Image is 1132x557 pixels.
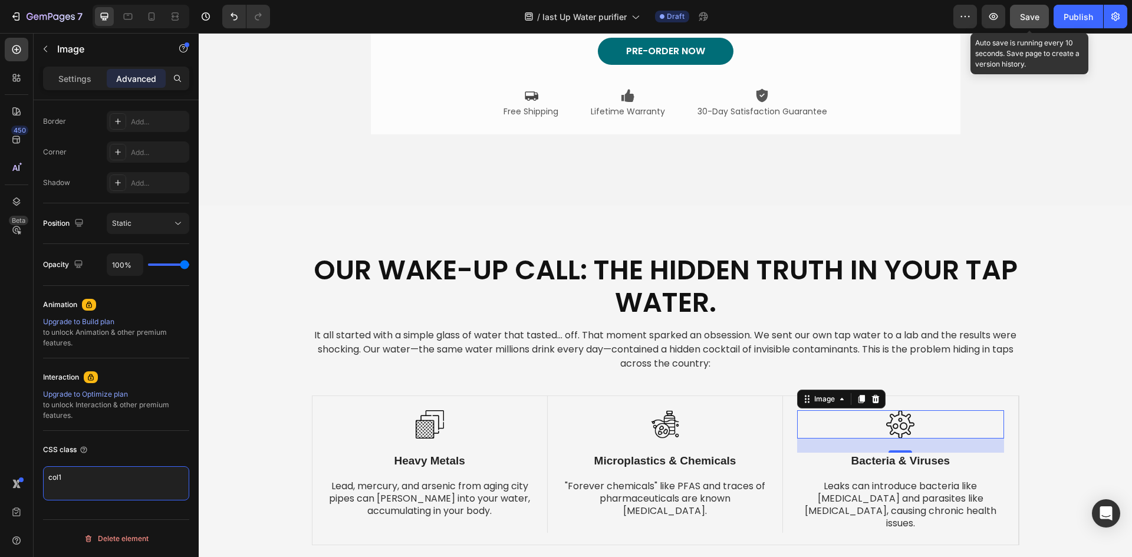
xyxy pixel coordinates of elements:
p: Lifetime Warranty [392,73,466,84]
div: Beta [9,216,28,225]
div: Undo/Redo [222,5,270,28]
button: Static [107,213,189,234]
p: Microplastics & Chemicals [364,421,568,436]
div: to unlock Interaction & other premium features. [43,389,189,421]
div: Open Intercom Messenger [1092,499,1120,528]
div: CSS class [43,444,88,455]
button: Publish [1054,5,1103,28]
button: 7 [5,5,88,28]
div: Delete element [84,532,149,546]
div: Border [43,116,66,127]
p: Free Shipping [305,73,360,84]
p: Lead, mercury, and arsenic from aging city pipes can [PERSON_NAME] into your water, accumulating ... [129,447,333,484]
p: Image [57,42,157,56]
p: "Forever chemicals" like PFAS and traces of pharmaceuticals are known [MEDICAL_DATA]. [364,447,568,484]
span: Static [112,219,131,228]
p: It all started with a simple glass of water that tasted... off. That moment sparked an obsession.... [114,295,820,338]
div: Publish [1064,11,1093,23]
div: Upgrade to Optimize plan [43,389,189,400]
div: Interaction [43,372,79,383]
div: Upgrade to Build plan [43,317,189,327]
input: Auto [107,254,143,275]
div: Corner [43,147,67,157]
div: Add... [131,178,186,189]
div: to unlock Animation & other premium features. [43,317,189,348]
div: Animation [43,299,77,310]
div: Shadow [43,177,70,188]
span: Save [1020,12,1039,22]
div: Position [43,216,86,232]
span: / [537,11,540,23]
div: Add... [131,117,186,127]
div: Opacity [43,257,85,273]
img: Alt Image [217,377,245,406]
h2: Our Wake-Up Call: The Hidden Truth in Your Tap Water. [113,220,821,287]
span: Draft [667,11,685,22]
img: Alt Image [687,377,716,406]
button: Save [1010,5,1049,28]
button: Delete element [43,529,189,548]
p: 7 [77,9,83,24]
p: Bacteria & Viruses [600,421,804,436]
iframe: Design area [199,33,1132,557]
img: Alt Image [452,377,481,406]
p: 30-Day Satisfaction Guarantee [499,73,628,84]
p: Settings [58,72,91,85]
div: Image [613,361,639,371]
div: Add... [131,147,186,158]
p: Leaks can introduce bacteria like [MEDICAL_DATA] and parasites like [MEDICAL_DATA], causing chron... [600,447,804,496]
p: Advanced [116,72,156,85]
span: last Up Water purifier [542,11,627,23]
div: 450 [11,126,28,135]
p: Heavy Metals [129,421,333,436]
